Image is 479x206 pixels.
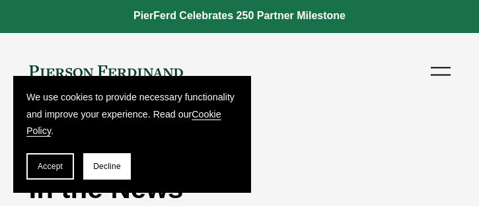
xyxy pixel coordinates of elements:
[83,153,131,180] button: Decline
[13,76,251,193] section: Cookie banner
[26,109,221,137] a: Cookie Policy
[26,153,74,180] button: Accept
[93,162,121,171] span: Decline
[26,89,238,140] p: We use cookies to provide necessary functionality and improve your experience. Read our .
[38,162,63,171] span: Accept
